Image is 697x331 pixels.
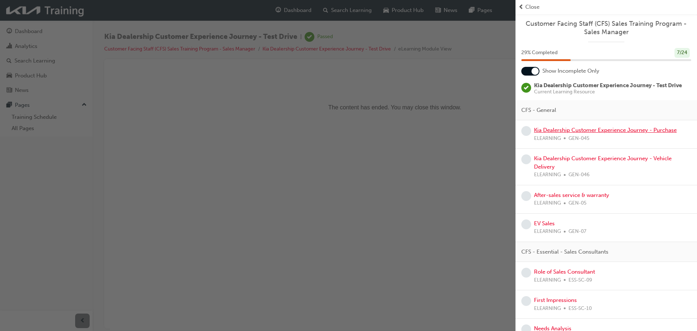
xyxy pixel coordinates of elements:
span: Current Learning Resource [534,89,682,94]
span: Close [525,3,539,11]
span: learningRecordVerb_NONE-icon [521,191,531,201]
span: ELEARNING [534,227,561,236]
span: ELEARNING [534,276,561,284]
button: prev-iconClose [518,3,694,11]
span: ELEARNING [534,171,561,179]
span: learningRecordVerb_NONE-icon [521,126,531,136]
a: Kia Dealership Customer Experience Journey - Purchase [534,127,677,133]
span: Show Incomplete Only [542,67,599,75]
span: learningRecordVerb_NONE-icon [521,296,531,306]
p: The content has ended. You may close this window. [3,6,567,39]
span: CFS - Essential - Sales Consultants [521,248,608,256]
span: ESS-SC-10 [568,304,592,313]
span: learningRecordVerb_NONE-icon [521,219,531,229]
span: learningRecordVerb_NONE-icon [521,154,531,164]
span: CFS - General [521,106,556,114]
span: GEN-07 [568,227,586,236]
span: ELEARNING [534,304,561,313]
a: EV Sales [534,220,555,227]
span: learningRecordVerb_PASS-icon [521,83,531,93]
span: prev-icon [518,3,524,11]
a: Role of Sales Consultant [534,269,595,275]
div: 7 / 24 [674,48,690,58]
a: First Impressions [534,297,577,303]
span: ESS-SC-09 [568,276,592,284]
span: GEN-045 [568,134,590,143]
span: 29 % Completed [521,49,558,57]
span: GEN-05 [568,199,587,207]
span: GEN-046 [568,171,590,179]
a: Customer Facing Staff (CFS) Sales Training Program - Sales Manager [521,20,691,36]
span: learningRecordVerb_NONE-icon [521,268,531,278]
span: ELEARNING [534,134,561,143]
span: ELEARNING [534,199,561,207]
a: Kia Dealership Customer Experience Journey - Vehicle Delivery [534,155,672,170]
span: Kia Dealership Customer Experience Journey - Test Drive [534,82,682,89]
a: After-sales service & warranty [534,192,609,198]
